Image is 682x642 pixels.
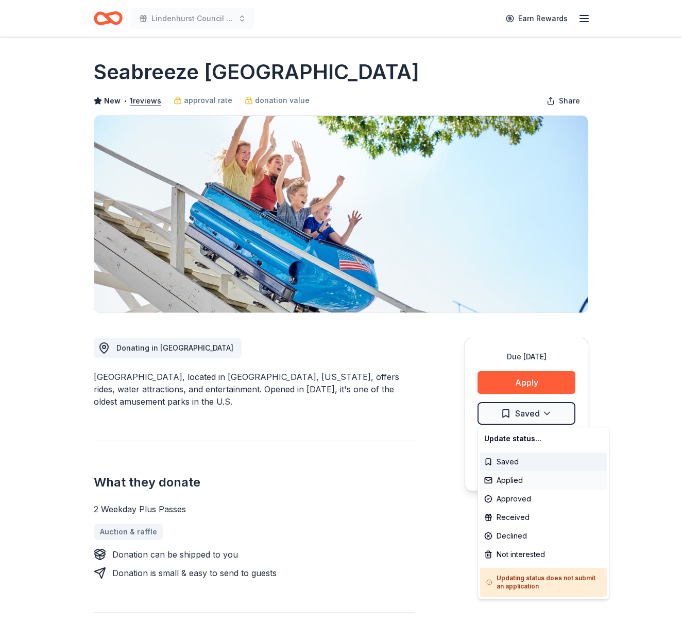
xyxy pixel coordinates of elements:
div: Approved [480,490,607,508]
span: Lindenhurst Council of PTA's "Bright Futures" Fundraiser [151,12,234,25]
h5: Updating status does not submit an application [486,574,601,591]
div: Update status... [480,429,607,448]
div: Saved [480,453,607,471]
div: Received [480,508,607,527]
div: Not interested [480,545,607,564]
div: Declined [480,527,607,545]
div: Applied [480,471,607,490]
